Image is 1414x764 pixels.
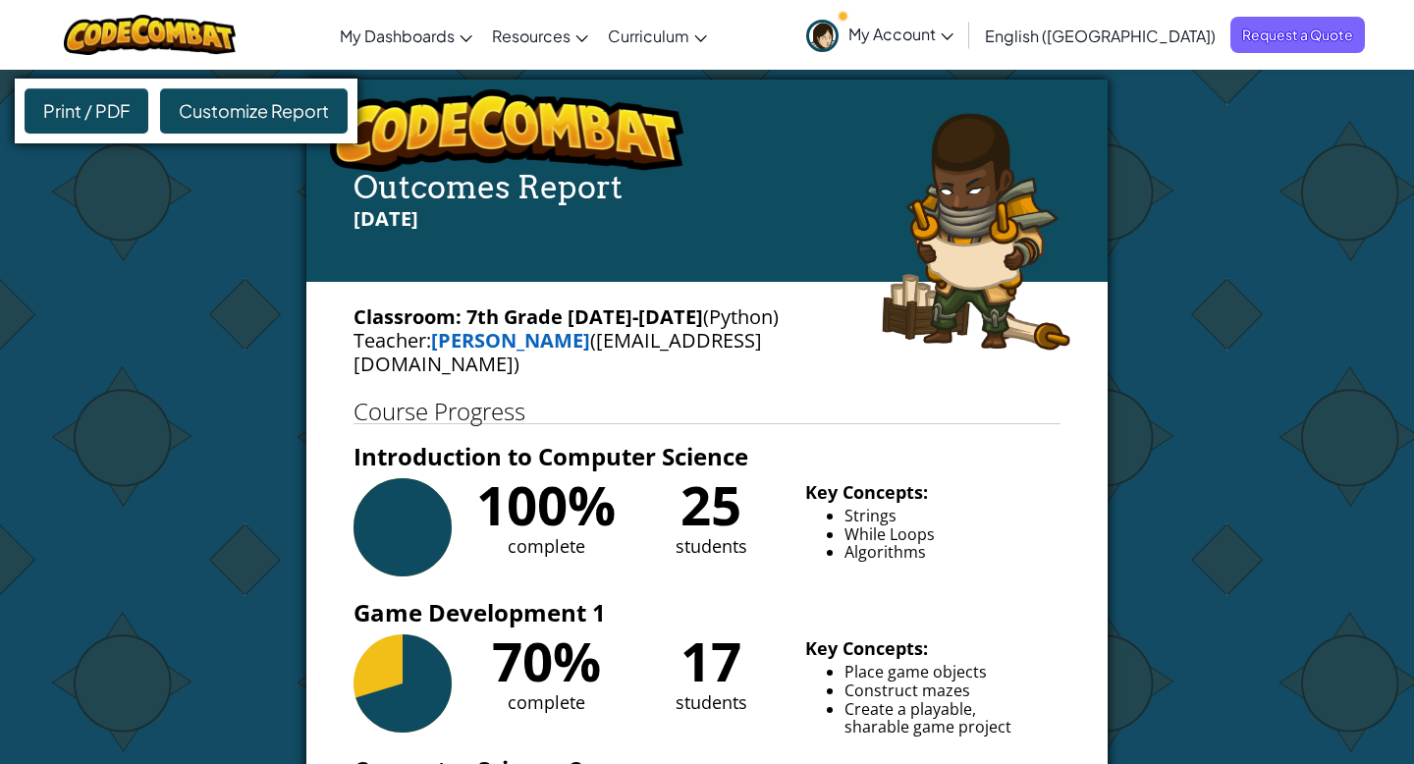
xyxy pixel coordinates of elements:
span: My Dashboards [340,26,455,46]
span: Classroom: [353,303,462,330]
h4: Outcomes Report [330,172,1084,203]
span: Strings [844,505,897,526]
img: CodeCombat logo [64,15,236,55]
h3: Game Development 1 [353,590,1060,634]
a: My Account [796,4,963,66]
b: 7th Grade [DATE]-[DATE] [466,303,703,330]
div: complete [475,532,617,561]
div: 17 [640,634,782,688]
h1: Course Progress [353,400,1060,424]
span: My Account [848,24,953,44]
span: Teacher: [353,327,431,354]
span: [DATE] [353,205,418,232]
img: logo.png [330,89,683,172]
span: Resources [492,26,571,46]
span: English ([GEOGRAPHIC_DATA]) [985,26,1216,46]
span: Curriculum [608,26,689,46]
span: (Python) [703,303,779,330]
div: students [640,532,782,561]
span: Algorithms [844,541,926,563]
div: 70% [475,634,617,688]
span: Place game objects [844,661,987,682]
a: Curriculum [598,9,717,62]
div: Print / PDF [25,88,148,134]
a: English ([GEOGRAPHIC_DATA]) [975,9,1225,62]
span: While Loops [844,523,935,545]
b: Key Concepts: [805,636,928,660]
a: My Dashboards [330,9,482,62]
div: complete [475,688,617,717]
span: Customize Report [179,99,329,122]
div: 100% [475,478,617,532]
a: Request a Quote [1230,17,1365,53]
b: Key Concepts: [805,480,928,504]
div: 25 [640,478,782,532]
span: Create a playable, sharable game project [844,698,1011,738]
img: avatar [806,20,839,52]
img: arryn.png [882,113,1070,351]
a: [PERSON_NAME] [431,327,590,354]
div: students [640,688,782,717]
h3: Introduction to Computer Science [353,434,1060,478]
span: Construct mazes [844,680,970,701]
a: Resources [482,9,598,62]
span: ([EMAIL_ADDRESS][DOMAIN_NAME]) [353,327,762,377]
